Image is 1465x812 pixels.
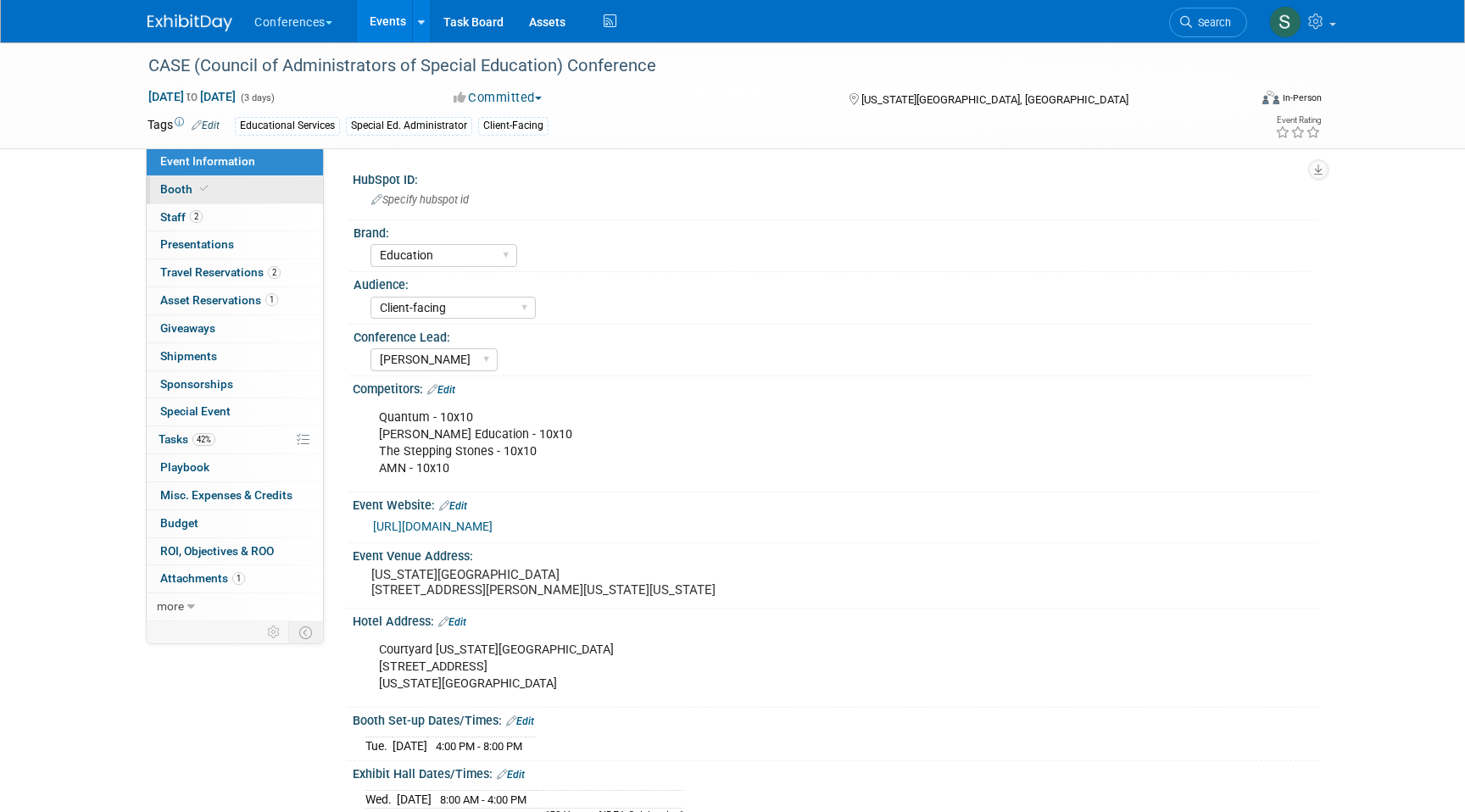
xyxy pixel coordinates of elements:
div: Brand: [354,220,1310,242]
div: Hotel Address: [353,609,1317,631]
div: Competitors: [353,376,1317,398]
a: Search [1169,8,1247,37]
a: Edit [438,616,466,628]
a: Special Event [147,398,323,425]
div: Event Website: [353,492,1317,514]
td: Tue. [365,737,393,754]
a: Travel Reservations2 [147,259,323,286]
span: Booth [160,182,212,196]
a: Shipments [147,343,323,370]
td: [DATE] [397,790,432,809]
div: Booth Set-up Dates/Times: [353,708,1317,730]
div: Audience: [354,272,1310,293]
div: Client-Facing [478,117,549,135]
a: Giveaways [147,315,323,342]
i: Booth reservation complete [200,184,209,193]
span: Shipments [160,349,217,363]
div: HubSpot ID: [353,167,1317,188]
div: Courtyard [US_STATE][GEOGRAPHIC_DATA] [STREET_ADDRESS] [US_STATE][GEOGRAPHIC_DATA] [367,633,1131,701]
div: Conference Lead: [354,325,1310,346]
div: Special Ed. Administrator [346,117,472,135]
span: (3 days) [239,92,275,103]
span: Travel Reservations [160,265,281,279]
div: Quantum - 10x10 [PERSON_NAME] Education - 10x10 The Stepping Stones - 10x10 AMN - 10x10 [367,401,1131,486]
a: Asset Reservations1 [147,287,323,314]
a: Budget [147,510,323,537]
div: In-Person [1282,92,1322,104]
span: 4:00 PM - 8:00 PM [436,740,522,753]
div: Event Rating [1275,116,1321,125]
span: Giveaways [160,321,215,335]
button: Committed [448,89,549,107]
a: [URL][DOMAIN_NAME] [373,520,493,533]
img: ExhibitDay [148,14,232,31]
a: Edit [192,120,220,131]
span: [US_STATE][GEOGRAPHIC_DATA], [GEOGRAPHIC_DATA] [861,93,1128,106]
span: 1 [265,293,278,306]
td: [DATE] [393,737,427,754]
span: Staff [160,210,203,224]
div: Event Venue Address: [353,543,1317,565]
span: 1 [232,572,245,585]
a: Sponsorships [147,371,323,398]
span: Event Information [160,154,255,168]
span: Misc. Expenses & Credits [160,488,292,502]
a: Edit [497,769,525,781]
div: Educational Services [235,117,340,135]
span: Sponsorships [160,377,233,391]
td: Personalize Event Tab Strip [259,621,289,643]
span: more [157,599,184,613]
span: [DATE] [DATE] [148,89,237,104]
a: Event Information [147,148,323,175]
span: Attachments [160,571,245,585]
td: Wed. [365,790,397,809]
a: Edit [427,384,455,396]
a: Misc. Expenses & Credits [147,482,323,509]
span: Playbook [160,460,209,474]
span: Search [1192,16,1231,29]
a: Attachments1 [147,565,323,592]
span: ROI, Objectives & ROO [160,544,274,558]
span: Asset Reservations [160,293,278,307]
span: 2 [268,266,281,279]
td: Toggle Event Tabs [289,621,324,643]
a: Playbook [147,454,323,481]
div: Exhibit Hall Dates/Times: [353,761,1317,783]
span: Tasks [159,432,215,446]
span: 42% [192,433,215,446]
a: Edit [439,500,467,512]
span: Special Event [160,404,231,418]
div: Event Format [1147,88,1322,114]
pre: [US_STATE][GEOGRAPHIC_DATA] [STREET_ADDRESS][PERSON_NAME][US_STATE][US_STATE] [371,567,736,598]
span: Specify hubspot id [371,193,469,206]
img: Sophie Buffo [1269,6,1301,38]
a: Staff2 [147,204,323,231]
a: more [147,593,323,620]
a: Tasks42% [147,426,323,453]
img: Format-Inperson.png [1262,91,1279,104]
span: 2 [190,210,203,223]
a: ROI, Objectives & ROO [147,538,323,565]
span: 8:00 AM - 4:00 PM [440,793,526,806]
td: Tags [148,116,220,136]
a: Presentations [147,231,323,259]
a: Edit [506,715,534,727]
a: Booth [147,176,323,203]
span: Presentations [160,237,234,251]
span: to [184,90,200,103]
div: CASE (Council of Administrators of Special Education) Conference [142,51,1222,81]
span: Budget [160,516,198,530]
